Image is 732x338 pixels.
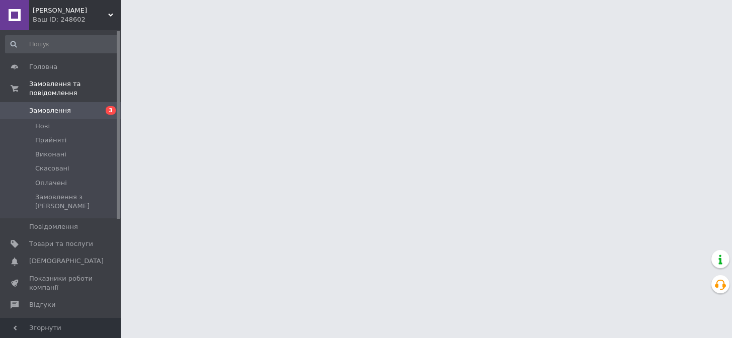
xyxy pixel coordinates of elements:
[29,257,104,266] span: [DEMOGRAPHIC_DATA]
[29,274,93,292] span: Показники роботи компанії
[33,6,108,15] span: Дім Комфорт
[35,136,66,145] span: Прийняті
[29,239,93,248] span: Товари та послуги
[29,222,78,231] span: Повідомлення
[29,300,55,309] span: Відгуки
[35,193,117,211] span: Замовлення з [PERSON_NAME]
[35,179,67,188] span: Оплачені
[29,62,57,71] span: Головна
[29,106,71,115] span: Замовлення
[29,79,121,98] span: Замовлення та повідомлення
[35,150,66,159] span: Виконані
[33,15,121,24] div: Ваш ID: 248602
[106,106,116,115] span: 3
[35,164,69,173] span: Скасовані
[5,35,118,53] input: Пошук
[35,122,50,131] span: Нові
